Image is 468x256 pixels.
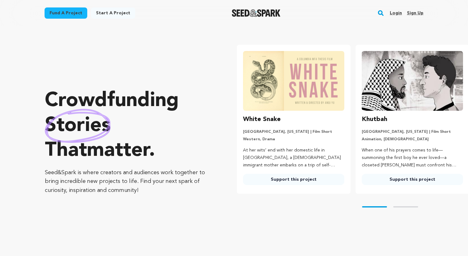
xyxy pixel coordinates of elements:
[243,174,344,185] a: Support this project
[362,129,463,134] p: [GEOGRAPHIC_DATA], [US_STATE] | Film Short
[243,51,344,111] img: White Snake image
[243,129,344,134] p: [GEOGRAPHIC_DATA], [US_STATE] | Film Short
[45,109,111,143] img: hand sketched image
[390,8,402,18] a: Login
[45,168,212,195] p: Seed&Spark is where creators and audiences work together to bring incredible new projects to life...
[407,8,423,18] a: Sign up
[45,7,87,19] a: Fund a project
[87,141,149,161] span: matter
[243,147,344,169] p: At her wits’ end with her domestic life in [GEOGRAPHIC_DATA], a [DEMOGRAPHIC_DATA] immigrant moth...
[362,147,463,169] p: When one of his prayers comes to life—summoning the first boy he ever loved—a closeted [PERSON_NA...
[362,174,463,185] a: Support this project
[362,137,463,142] p: Animation, [DEMOGRAPHIC_DATA]
[232,9,281,17] img: Seed&Spark Logo Dark Mode
[243,137,344,142] p: Western, Drama
[91,7,135,19] a: Start a project
[362,114,387,124] h3: Khutbah
[362,51,463,111] img: Khutbah image
[45,89,212,163] p: Crowdfunding that .
[232,9,281,17] a: Seed&Spark Homepage
[243,114,281,124] h3: White Snake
